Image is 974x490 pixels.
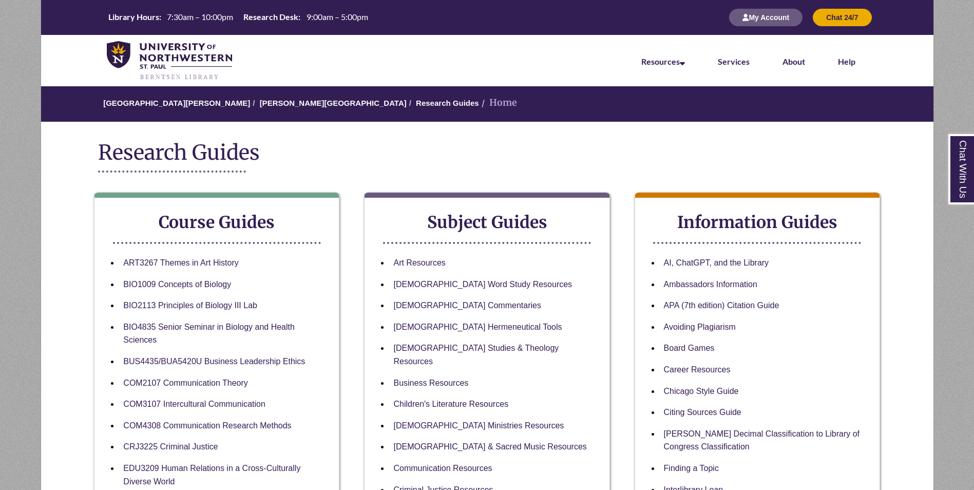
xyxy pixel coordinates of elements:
[123,280,231,289] a: BIO1009 Concepts of Biology
[393,301,541,310] a: [DEMOGRAPHIC_DATA] Commentaries
[103,99,250,107] a: [GEOGRAPHIC_DATA][PERSON_NAME]
[260,99,407,107] a: [PERSON_NAME][GEOGRAPHIC_DATA]
[664,301,779,310] a: APA (7th edition) Citation Guide
[107,41,233,81] img: UNWSP Library Logo
[239,11,302,23] th: Research Desk:
[664,280,757,289] a: Ambassadors Information
[393,379,468,387] a: Business Resources
[664,429,860,451] a: [PERSON_NAME] Decimal Classification to Library of Congress Classification
[427,212,547,233] strong: Subject Guides
[677,212,837,233] strong: Information Guides
[393,442,586,451] a: [DEMOGRAPHIC_DATA] & Sacred Music Resources
[664,408,741,417] a: Citing Sources Guide
[393,323,562,331] a: [DEMOGRAPHIC_DATA] Hermeneutical Tools
[782,56,805,66] a: About
[104,11,372,24] a: Hours Today
[123,442,218,451] a: CRJ3225 Criminal Justice
[123,400,265,408] a: COM3107 Intercultural Communication
[123,258,238,267] a: ART3267 Themes in Art History
[813,13,871,22] a: Chat 24/7
[729,13,803,22] a: My Account
[664,323,736,331] a: Avoiding Plagiarism
[159,212,275,233] strong: Course Guides
[718,56,750,66] a: Services
[416,99,479,107] a: Research Guides
[479,96,517,110] li: Home
[393,421,564,430] a: [DEMOGRAPHIC_DATA] Ministries Resources
[813,9,871,26] button: Chat 24/7
[123,323,295,345] a: BIO4835 Senior Seminar in Biology and Health Sciences
[664,464,719,473] a: Finding a Topic
[664,387,739,395] a: Chicago Style Guide
[123,357,305,366] a: BUS4435/BUA5420U Business Leadership Ethics
[123,464,300,486] a: EDU3209 Human Relations in a Cross-Culturally Diverse World
[123,421,291,430] a: COM4308 Communication Research Methods
[664,365,731,374] a: Career Resources
[98,140,260,165] span: Research Guides
[104,11,163,23] th: Library Hours:
[393,280,572,289] a: [DEMOGRAPHIC_DATA] Word Study Resources
[729,9,803,26] button: My Account
[104,11,372,23] table: Hours Today
[393,464,492,473] a: Communication Resources
[393,400,508,408] a: Children's Literature Resources
[393,344,559,366] a: [DEMOGRAPHIC_DATA] Studies & Theology Resources
[664,258,769,267] a: AI, ChatGPT, and the Library
[641,56,685,66] a: Resources
[167,12,233,22] span: 7:30am – 10:00pm
[307,12,368,22] span: 9:00am – 5:00pm
[123,301,257,310] a: BIO2113 Principles of Biology III Lab
[664,344,715,352] a: Board Games
[393,258,445,267] a: Art Resources
[838,56,855,66] a: Help
[123,379,247,387] a: COM2107 Communication Theory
